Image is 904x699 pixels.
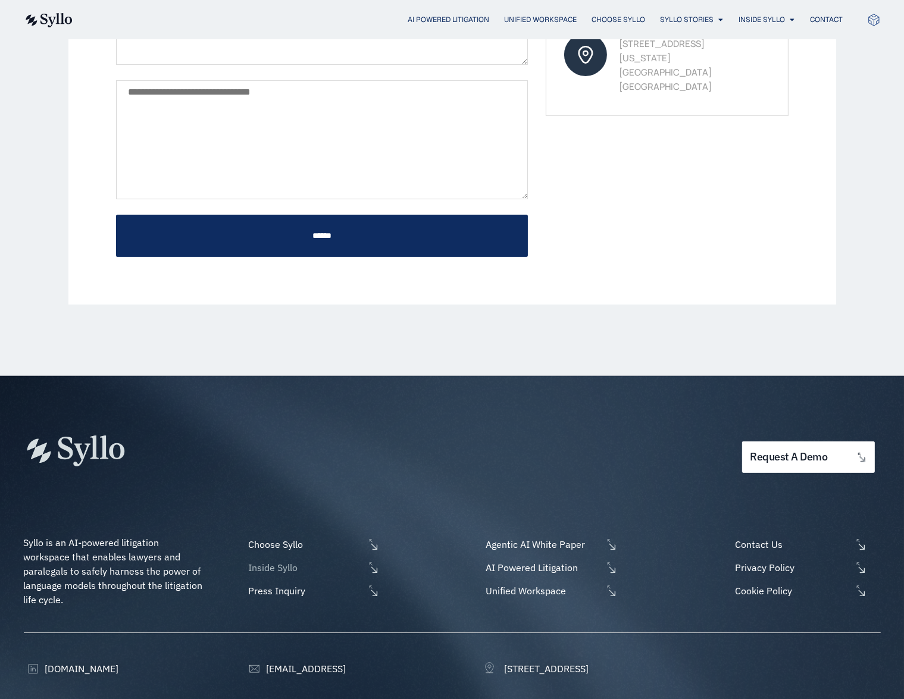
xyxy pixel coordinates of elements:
a: Syllo Stories [661,14,714,25]
a: AI Powered Litigation [483,560,618,575]
span: Press Inquiry [245,584,364,598]
a: Cookie Policy [732,584,880,598]
span: Unified Workspace [483,584,602,598]
a: Inside Syllo [245,560,380,575]
a: Contact [811,14,843,25]
nav: Menu [96,14,843,26]
a: Contact Us [732,537,880,551]
a: Privacy Policy [732,560,880,575]
a: AI Powered Litigation [408,14,490,25]
div: Menu Toggle [96,14,843,26]
a: Unified Workspace [483,584,618,598]
a: [DOMAIN_NAME] [24,662,118,676]
a: request a demo [742,441,874,473]
a: Choose Syllo [245,537,380,551]
a: Inside Syllo [739,14,786,25]
span: Agentic AI White Paper [483,537,602,551]
span: Inside Syllo [245,560,364,575]
span: Syllo is an AI-powered litigation workspace that enables lawyers and paralegals to safely harness... [24,537,205,606]
span: [STREET_ADDRESS] [501,662,589,676]
span: AI Powered Litigation [483,560,602,575]
span: Cookie Policy [732,584,851,598]
a: [STREET_ADDRESS] [483,662,589,676]
span: Privacy Policy [732,560,851,575]
span: Contact Us [732,537,851,551]
a: Press Inquiry [245,584,380,598]
span: [EMAIL_ADDRESS] [263,662,346,676]
a: Unified Workspace [505,14,577,25]
span: request a demo [750,452,827,463]
a: Agentic AI White Paper [483,537,618,551]
span: [DOMAIN_NAME] [42,662,118,676]
a: [EMAIL_ADDRESS] [245,662,346,676]
a: Choose Syllo [592,14,646,25]
span: Choose Syllo [245,537,364,551]
img: syllo [24,13,73,27]
p: [STREET_ADDRESS] [US_STATE][GEOGRAPHIC_DATA] [GEOGRAPHIC_DATA] [619,37,750,94]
